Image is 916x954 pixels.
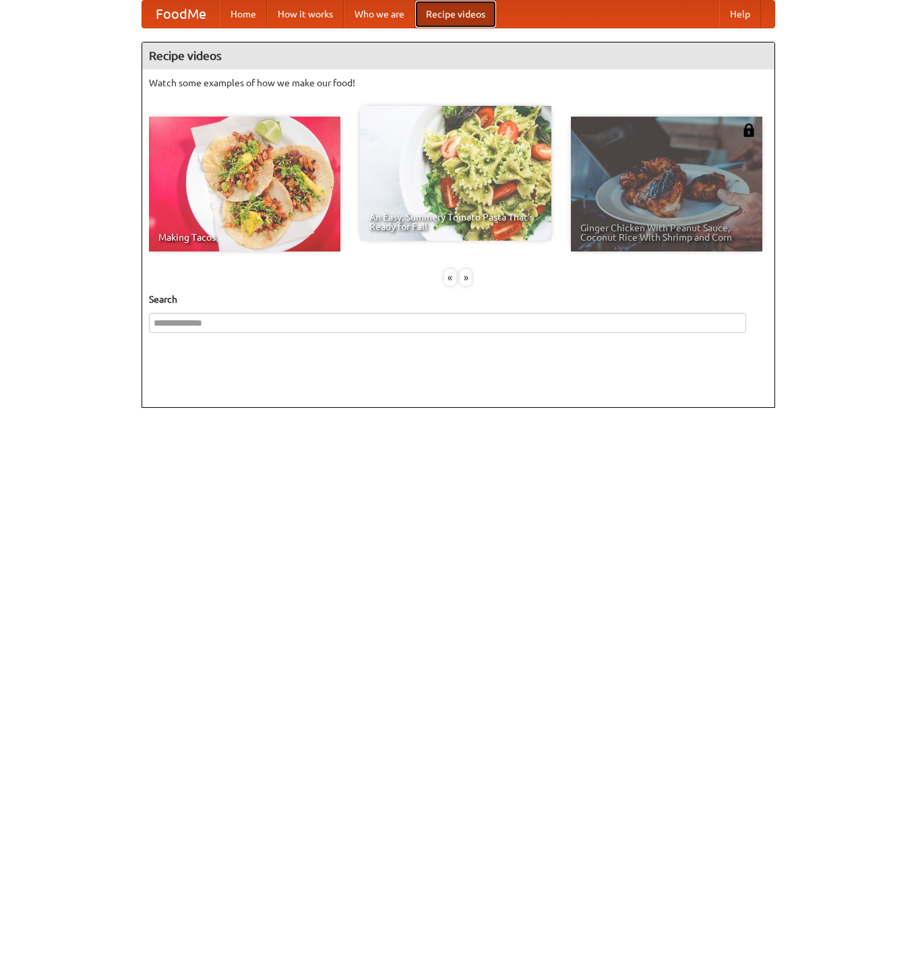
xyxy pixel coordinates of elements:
a: Who we are [344,1,415,28]
a: Help [719,1,761,28]
div: « [444,269,456,286]
a: Home [220,1,267,28]
h4: Recipe videos [142,42,774,69]
img: 483408.png [742,123,756,137]
div: » [460,269,472,286]
a: An Easy, Summery Tomato Pasta That's Ready for Fall [360,106,551,241]
p: Watch some examples of how we make our food! [149,76,768,90]
h5: Search [149,293,768,306]
a: Making Tacos [149,117,340,251]
span: An Easy, Summery Tomato Pasta That's Ready for Fall [369,212,542,231]
span: Making Tacos [158,233,331,242]
a: How it works [267,1,344,28]
a: FoodMe [142,1,220,28]
a: Recipe videos [415,1,496,28]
